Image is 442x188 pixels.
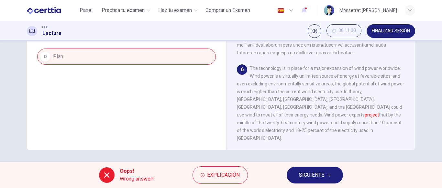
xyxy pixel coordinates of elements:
[308,24,321,38] div: Silenciar
[120,175,154,183] span: Wrong answer!
[277,8,285,13] img: es
[158,6,192,14] span: Haz tu examen
[193,166,248,184] button: Explicación
[299,171,324,180] span: SIGUIENTE
[99,5,153,16] button: Practica tu examen
[207,171,240,180] span: Explicación
[76,5,96,16] button: Panel
[27,4,76,17] a: CERTTIA logo
[326,24,361,38] div: Ocultar
[27,4,61,17] img: CERTTIA logo
[338,28,356,33] span: 00:11:30
[80,6,93,14] span: Panel
[203,5,253,16] button: Comprar un Examen
[42,25,49,29] span: CET1
[102,6,145,14] span: Practica tu examen
[324,5,334,16] img: Profile picture
[339,6,397,14] div: Monserrat [PERSON_NAME]
[205,6,250,14] span: Comprar un Examen
[156,5,200,16] button: Haz tu examen
[365,112,379,117] font: project
[120,167,154,175] span: Oops!
[237,64,247,75] div: 6
[287,167,343,183] button: SIGUIENTE
[42,29,61,37] h1: Lectura
[326,24,361,37] button: 00:11:30
[367,24,415,38] button: FINALIZAR SESIÓN
[372,28,410,34] span: FINALIZAR SESIÓN
[237,66,404,141] span: The technology is in place for a major expansion of wind power worldwide. Wind power is a virtual...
